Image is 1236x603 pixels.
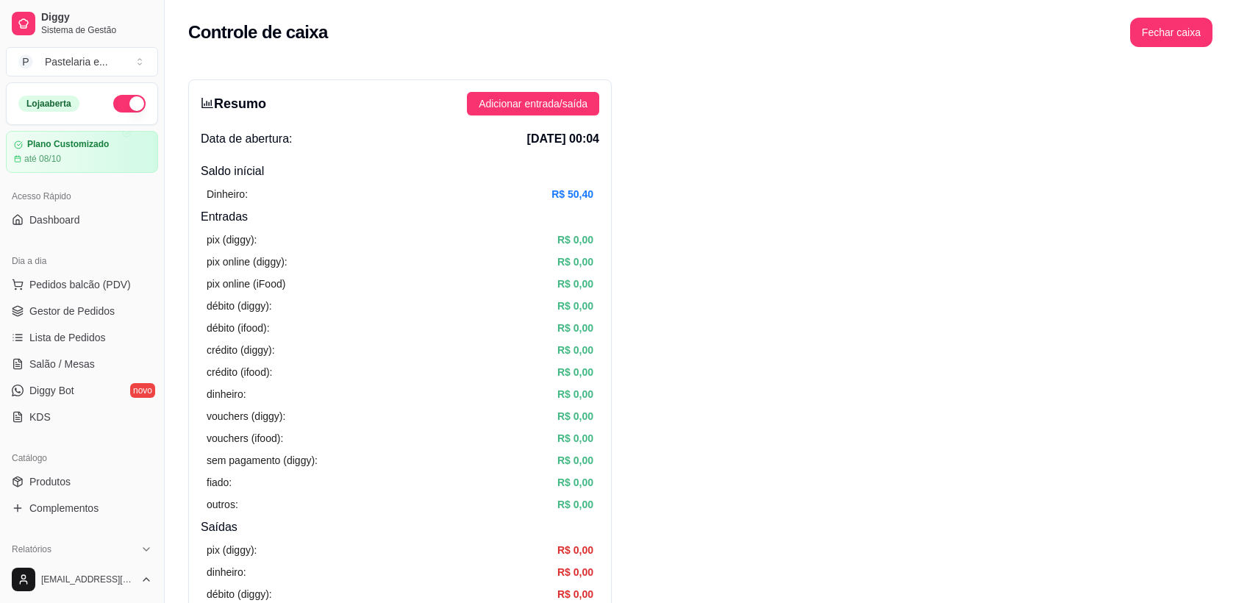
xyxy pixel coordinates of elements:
article: pix (diggy): [207,542,257,558]
article: débito (ifood): [207,320,270,336]
span: Diggy [41,11,152,24]
article: R$ 0,00 [557,342,593,358]
span: Relatórios [12,543,51,555]
article: outros: [207,496,238,513]
div: Loja aberta [18,96,79,112]
article: R$ 0,00 [557,276,593,292]
div: Pastelaria e ... [45,54,108,69]
article: crédito (diggy): [207,342,275,358]
article: vouchers (ifood): [207,430,283,446]
article: R$ 0,00 [557,586,593,602]
h4: Saldo inícial [201,163,599,180]
article: R$ 0,00 [557,542,593,558]
span: Lista de Pedidos [29,330,106,345]
span: Adicionar entrada/saída [479,96,587,112]
span: Data de abertura: [201,130,293,148]
article: R$ 0,00 [557,496,593,513]
a: Produtos [6,470,158,493]
article: R$ 0,00 [557,254,593,270]
article: Dinheiro: [207,186,248,202]
article: R$ 0,00 [557,430,593,446]
a: Salão / Mesas [6,352,158,376]
article: R$ 0,00 [557,474,593,490]
div: Dia a dia [6,249,158,273]
a: KDS [6,405,158,429]
a: Diggy Botnovo [6,379,158,402]
span: Sistema de Gestão [41,24,152,36]
article: R$ 0,00 [557,452,593,468]
span: Dashboard [29,213,80,227]
span: [EMAIL_ADDRESS][DOMAIN_NAME] [41,574,135,585]
article: R$ 0,00 [557,364,593,380]
h4: Saídas [201,518,599,536]
article: pix online (iFood) [207,276,285,292]
div: Acesso Rápido [6,185,158,208]
article: R$ 50,40 [551,186,593,202]
button: Adicionar entrada/saída [467,92,599,115]
article: Plano Customizado [27,139,109,150]
span: Complementos [29,501,99,515]
span: P [18,54,33,69]
button: Pedidos balcão (PDV) [6,273,158,296]
span: Gestor de Pedidos [29,304,115,318]
article: R$ 0,00 [557,320,593,336]
h2: Controle de caixa [188,21,328,44]
article: dinheiro: [207,564,246,580]
a: Lista de Pedidos [6,326,158,349]
article: crédito (ifood): [207,364,272,380]
article: até 08/10 [24,153,61,165]
span: KDS [29,410,51,424]
span: [DATE] 00:04 [527,130,599,148]
h4: Entradas [201,208,599,226]
article: R$ 0,00 [557,564,593,580]
button: [EMAIL_ADDRESS][DOMAIN_NAME] [6,562,158,597]
a: Complementos [6,496,158,520]
article: dinheiro: [207,386,246,402]
span: Diggy Bot [29,383,74,398]
a: DiggySistema de Gestão [6,6,158,41]
span: Salão / Mesas [29,357,95,371]
a: Plano Customizadoaté 08/10 [6,131,158,173]
div: Catálogo [6,446,158,470]
article: débito (diggy): [207,586,272,602]
span: bar-chart [201,96,214,110]
article: fiado: [207,474,232,490]
button: Fechar caixa [1130,18,1212,47]
article: R$ 0,00 [557,386,593,402]
article: pix (diggy): [207,232,257,248]
button: Select a team [6,47,158,76]
button: Alterar Status [113,95,146,113]
h3: Resumo [201,93,266,114]
span: Pedidos balcão (PDV) [29,277,131,292]
article: débito (diggy): [207,298,272,314]
span: Produtos [29,474,71,489]
a: Dashboard [6,208,158,232]
article: R$ 0,00 [557,408,593,424]
article: R$ 0,00 [557,298,593,314]
a: Gestor de Pedidos [6,299,158,323]
article: vouchers (diggy): [207,408,285,424]
article: pix online (diggy): [207,254,287,270]
article: sem pagamento (diggy): [207,452,318,468]
article: R$ 0,00 [557,232,593,248]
